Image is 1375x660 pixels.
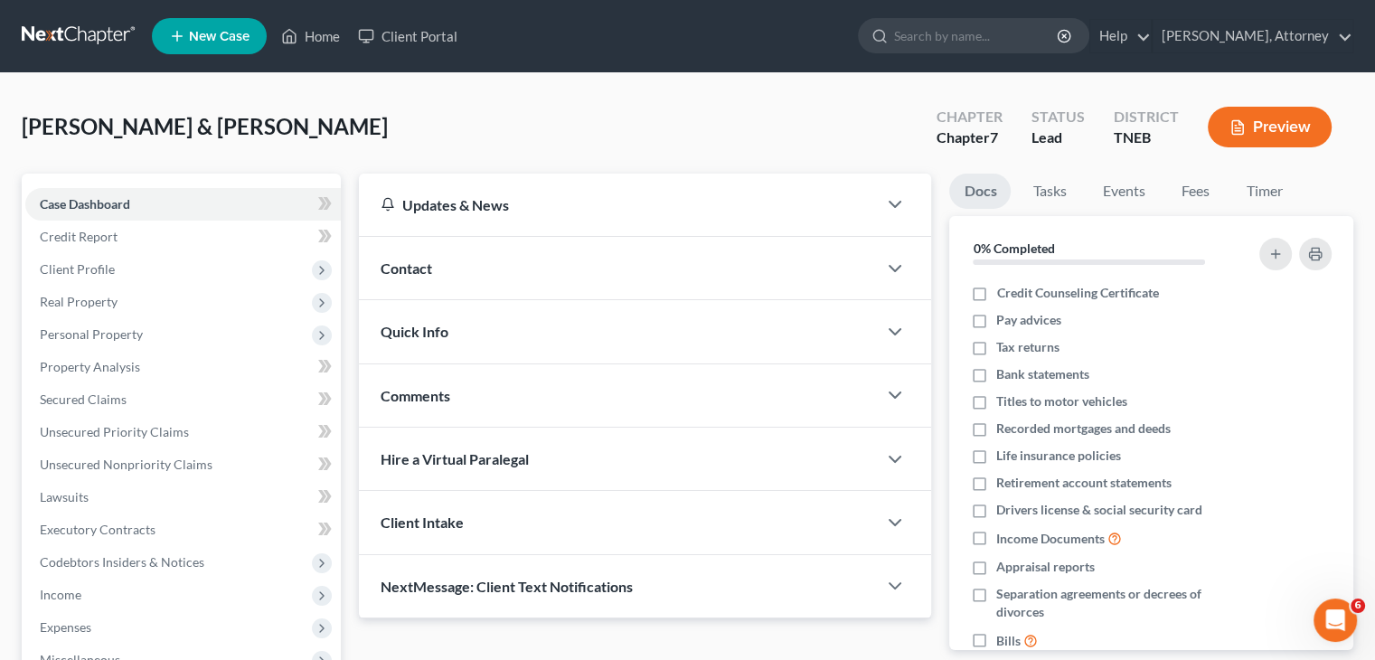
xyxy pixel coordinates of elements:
span: Appraisal reports [996,558,1095,576]
a: [PERSON_NAME], Attorney [1153,20,1352,52]
div: District [1114,107,1179,127]
span: Quick Info [381,323,448,340]
span: Retirement account statements [996,474,1172,492]
span: Contact [381,259,432,277]
span: NextMessage: Client Text Notifications [381,578,633,595]
span: Income Documents [996,530,1105,548]
span: Codebtors Insiders & Notices [40,554,204,570]
a: Property Analysis [25,351,341,383]
span: Real Property [40,294,118,309]
button: Preview [1208,107,1332,147]
span: Separation agreements or decrees of divorces [996,585,1237,621]
span: 6 [1351,599,1365,613]
span: 7 [990,128,998,146]
span: Pay advices [996,311,1061,329]
div: TNEB [1114,127,1179,148]
span: Bills [996,632,1021,650]
span: Titles to motor vehicles [996,392,1127,410]
span: Recorded mortgages and deeds [996,420,1171,438]
a: Client Portal [349,20,466,52]
span: Client Intake [381,514,464,531]
span: Credit Report [40,229,118,244]
span: Tax returns [996,338,1060,356]
a: Events [1088,174,1159,209]
span: [PERSON_NAME] & [PERSON_NAME] [22,113,388,139]
a: Unsecured Priority Claims [25,416,341,448]
a: Lawsuits [25,481,341,514]
span: New Case [189,30,250,43]
a: Credit Report [25,221,341,253]
span: Credit Counseling Certificate [996,284,1158,302]
a: Timer [1231,174,1296,209]
span: Unsecured Nonpriority Claims [40,457,212,472]
span: Secured Claims [40,391,127,407]
a: Secured Claims [25,383,341,416]
span: Client Profile [40,261,115,277]
span: Comments [381,387,450,404]
input: Search by name... [894,19,1060,52]
strong: 0% Completed [973,240,1054,256]
a: Tasks [1018,174,1080,209]
iframe: Intercom live chat [1314,599,1357,642]
a: Unsecured Nonpriority Claims [25,448,341,481]
span: Life insurance policies [996,447,1121,465]
div: Lead [1031,127,1085,148]
a: Help [1090,20,1151,52]
a: Executory Contracts [25,514,341,546]
a: Home [272,20,349,52]
span: Bank statements [996,365,1089,383]
span: Unsecured Priority Claims [40,424,189,439]
div: Chapter [937,107,1003,127]
div: Updates & News [381,195,855,214]
a: Fees [1166,174,1224,209]
div: Status [1031,107,1085,127]
span: Property Analysis [40,359,140,374]
div: Chapter [937,127,1003,148]
span: Executory Contracts [40,522,155,537]
a: Case Dashboard [25,188,341,221]
span: Income [40,587,81,602]
span: Expenses [40,619,91,635]
span: Personal Property [40,326,143,342]
span: Lawsuits [40,489,89,504]
a: Docs [949,174,1011,209]
span: Case Dashboard [40,196,130,212]
span: Drivers license & social security card [996,501,1202,519]
span: Hire a Virtual Paralegal [381,450,529,467]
